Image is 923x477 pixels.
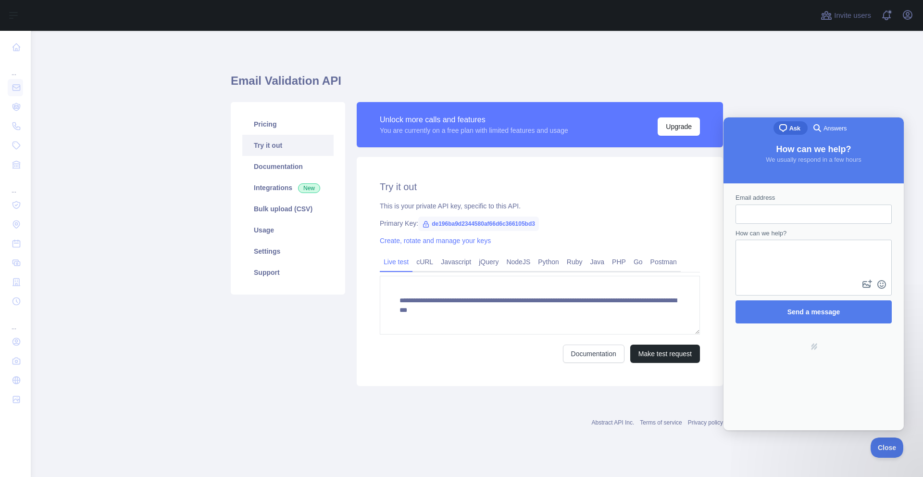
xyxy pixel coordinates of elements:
button: Upgrade [658,117,700,136]
iframe: Help Scout Beacon - Live Chat, Contact Form, and Knowledge Base [723,117,904,430]
a: Integrations New [242,177,334,198]
a: Pricing [242,114,334,135]
a: Terms of service [640,419,682,426]
span: Invite users [834,10,871,21]
h1: Email Validation API [231,73,723,96]
a: Live test [380,254,412,270]
button: Invite users [819,8,873,23]
a: Documentation [563,345,624,363]
span: New [298,183,320,193]
a: Documentation [242,156,334,177]
a: Ruby [563,254,586,270]
div: Primary Key: [380,219,700,228]
a: PHP [608,254,630,270]
a: Abstract API Inc. [592,419,635,426]
a: Postman [647,254,681,270]
a: Python [534,254,563,270]
div: ... [8,312,23,331]
button: Make test request [630,345,700,363]
a: cURL [412,254,437,270]
div: This is your private API key, specific to this API. [380,201,700,211]
a: Usage [242,219,334,241]
a: Try it out [242,135,334,156]
a: NodeJS [502,254,534,270]
div: You are currently on a free plan with limited features and usage [380,126,568,135]
a: Settings [242,241,334,262]
a: Bulk upload (CSV) [242,198,334,219]
a: jQuery [475,254,502,270]
a: Support [242,262,334,283]
a: Privacy policy [688,419,723,426]
a: Go [630,254,647,270]
h2: Try it out [380,180,700,193]
span: de196ba9d2344580af66d6c366105bd3 [418,217,539,231]
div: ... [8,58,23,77]
a: Create, rotate and manage your keys [380,237,491,245]
div: Unlock more calls and features [380,114,568,126]
a: Java [586,254,609,270]
div: ... [8,175,23,194]
iframe: Help Scout Beacon - Close [871,438,904,458]
a: Javascript [437,254,475,270]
